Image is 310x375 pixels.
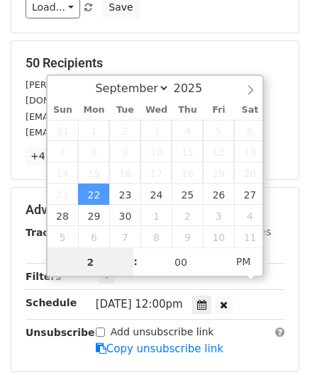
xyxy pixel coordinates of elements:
[170,82,221,95] input: Year
[48,205,79,226] span: September 28, 2025
[234,141,265,162] span: September 13, 2025
[224,247,263,276] span: Click to toggle
[26,227,73,238] strong: Tracking
[172,120,203,141] span: September 4, 2025
[26,327,95,338] strong: Unsubscribe
[172,205,203,226] span: October 2, 2025
[26,271,62,282] strong: Filters
[48,226,79,247] span: October 5, 2025
[111,325,214,340] label: Add unsubscribe link
[48,184,79,205] span: September 21, 2025
[203,226,234,247] span: October 10, 2025
[109,120,140,141] span: September 2, 2025
[203,184,234,205] span: September 26, 2025
[109,141,140,162] span: September 9, 2025
[138,248,224,276] input: Minute
[234,120,265,141] span: September 6, 2025
[78,162,109,184] span: September 15, 2025
[140,141,172,162] span: September 10, 2025
[26,297,77,308] strong: Schedule
[78,106,109,115] span: Mon
[78,226,109,247] span: October 6, 2025
[78,205,109,226] span: September 29, 2025
[26,111,184,122] small: [EMAIL_ADDRESS][DOMAIN_NAME]
[109,226,140,247] span: October 7, 2025
[78,184,109,205] span: September 22, 2025
[203,162,234,184] span: September 19, 2025
[26,79,258,106] small: [PERSON_NAME][EMAIL_ADDRESS][PERSON_NAME][DOMAIN_NAME]
[234,162,265,184] span: September 20, 2025
[48,162,79,184] span: September 14, 2025
[48,120,79,141] span: August 31, 2025
[96,298,183,310] span: [DATE] 12:00pm
[109,162,140,184] span: September 16, 2025
[203,120,234,141] span: September 5, 2025
[239,307,310,375] iframe: Chat Widget
[140,162,172,184] span: September 17, 2025
[109,205,140,226] span: September 30, 2025
[140,226,172,247] span: October 8, 2025
[48,141,79,162] span: September 7, 2025
[26,147,85,165] a: +47 more
[203,205,234,226] span: October 3, 2025
[140,106,172,115] span: Wed
[234,226,265,247] span: October 11, 2025
[234,106,265,115] span: Sat
[133,247,138,276] span: :
[140,184,172,205] span: September 24, 2025
[26,127,184,138] small: [EMAIL_ADDRESS][DOMAIN_NAME]
[26,55,284,71] h5: 50 Recipients
[109,106,140,115] span: Tue
[172,141,203,162] span: September 11, 2025
[140,120,172,141] span: September 3, 2025
[172,226,203,247] span: October 9, 2025
[96,342,223,355] a: Copy unsubscribe link
[203,106,234,115] span: Fri
[48,106,79,115] span: Sun
[48,248,134,276] input: Hour
[172,184,203,205] span: September 25, 2025
[172,162,203,184] span: September 18, 2025
[26,202,284,218] h5: Advanced
[234,205,265,226] span: October 4, 2025
[234,184,265,205] span: September 27, 2025
[109,184,140,205] span: September 23, 2025
[203,141,234,162] span: September 12, 2025
[78,120,109,141] span: September 1, 2025
[172,106,203,115] span: Thu
[140,205,172,226] span: October 1, 2025
[78,141,109,162] span: September 8, 2025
